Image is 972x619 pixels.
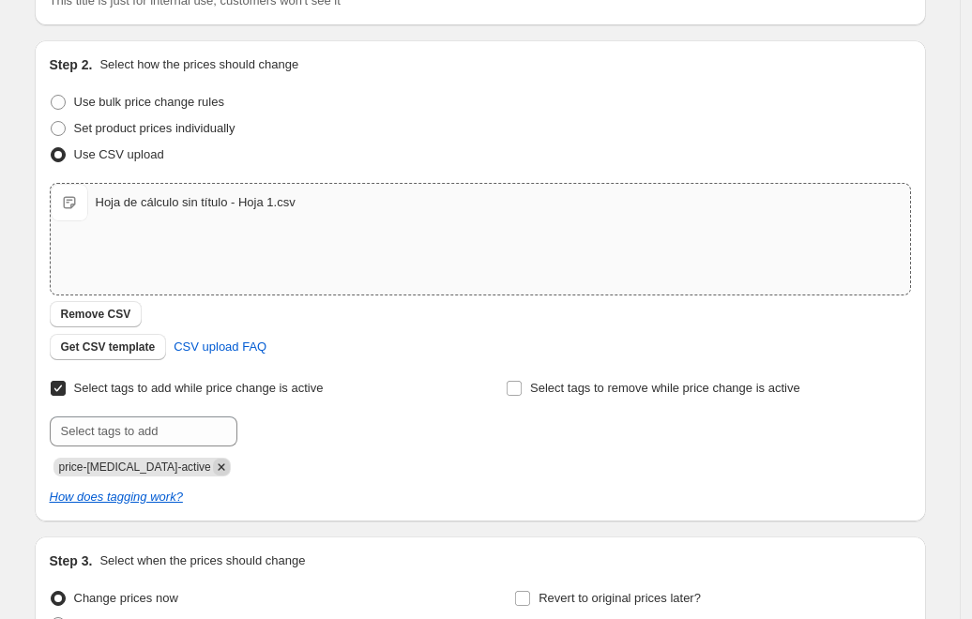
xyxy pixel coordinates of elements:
[74,591,178,605] span: Change prices now
[539,591,701,605] span: Revert to original prices later?
[61,340,156,355] span: Get CSV template
[99,55,298,74] p: Select how the prices should change
[174,338,266,356] span: CSV upload FAQ
[99,551,305,570] p: Select when the prices should change
[162,332,278,362] a: CSV upload FAQ
[50,490,183,504] a: How does tagging work?
[530,381,800,395] span: Select tags to remove while price change is active
[50,55,93,74] h2: Step 2.
[74,121,235,135] span: Set product prices individually
[74,381,324,395] span: Select tags to add while price change is active
[59,460,211,474] span: price-change-job-active
[74,147,164,161] span: Use CSV upload
[50,416,237,446] input: Select tags to add
[50,334,167,360] button: Get CSV template
[213,459,230,476] button: Remove price-change-job-active
[50,551,93,570] h2: Step 3.
[50,301,143,327] button: Remove CSV
[61,307,131,322] span: Remove CSV
[74,95,224,109] span: Use bulk price change rules
[96,193,296,212] div: Hoja de cálculo sin título - Hoja 1.csv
